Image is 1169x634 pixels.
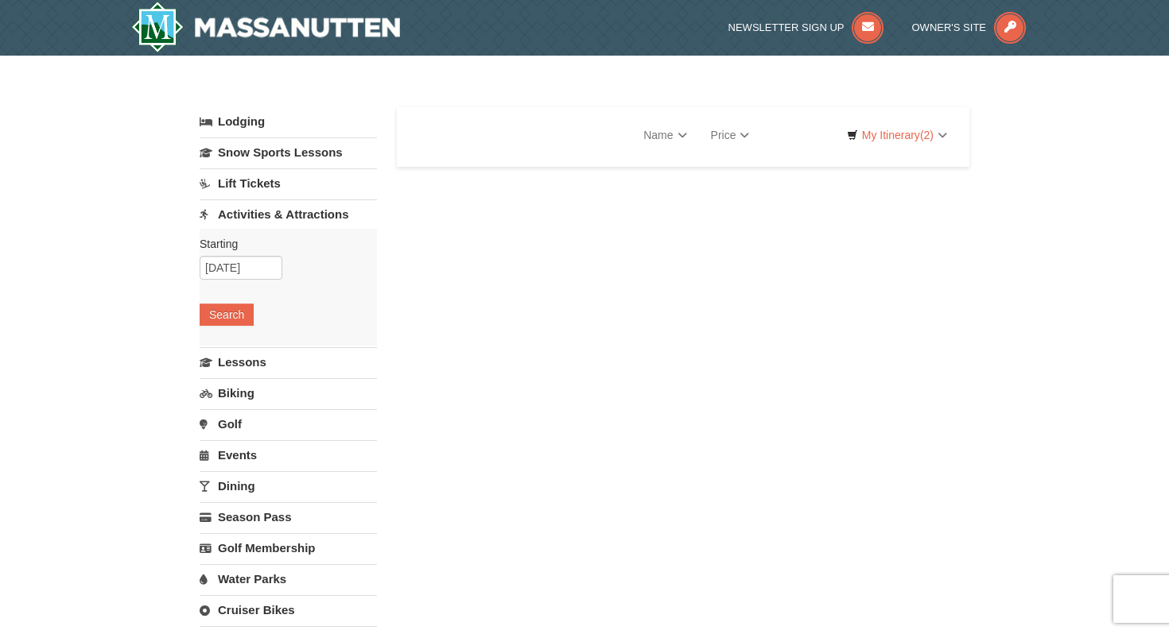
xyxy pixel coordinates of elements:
a: Snow Sports Lessons [200,137,377,167]
a: Golf Membership [200,533,377,562]
a: Massanutten Resort [131,2,400,52]
a: Newsletter Sign Up [728,21,884,33]
span: Newsletter Sign Up [728,21,845,33]
a: Price [699,119,762,151]
a: Water Parks [200,564,377,593]
a: Owner's Site [912,21,1027,33]
img: Massanutten Resort Logo [131,2,400,52]
a: Lift Tickets [200,168,377,198]
a: Lodging [200,107,377,136]
label: Starting [200,236,365,252]
a: Name [631,119,698,151]
a: Cruiser Bikes [200,595,377,624]
a: Biking [200,378,377,408]
a: Season Pass [200,502,377,532]
a: Activities & Attractions [200,199,377,229]
span: (2) [920,129,934,141]
a: Golf [200,409,377,439]
a: My Itinerary(2) [837,123,957,147]
a: Events [200,440,377,470]
span: Owner's Site [912,21,987,33]
button: Search [200,303,254,326]
a: Lessons [200,347,377,377]
a: Dining [200,471,377,501]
